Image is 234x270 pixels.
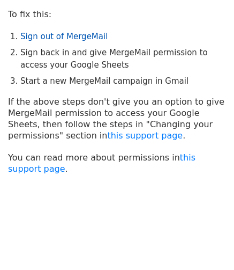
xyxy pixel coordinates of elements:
[20,32,108,41] a: Sign out of MergeMail
[8,9,226,20] p: To fix this:
[180,218,234,270] iframe: Chat Widget
[20,47,226,71] li: Sign back in and give MergeMail permission to access your Google Sheets
[20,75,226,87] li: Start a new MergeMail campaign in Gmail
[107,130,183,141] a: this support page
[8,152,226,174] p: You can read more about permissions in .
[8,96,226,141] p: If the above steps don't give you an option to give MergeMail permission to access your Google Sh...
[8,152,195,174] a: this support page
